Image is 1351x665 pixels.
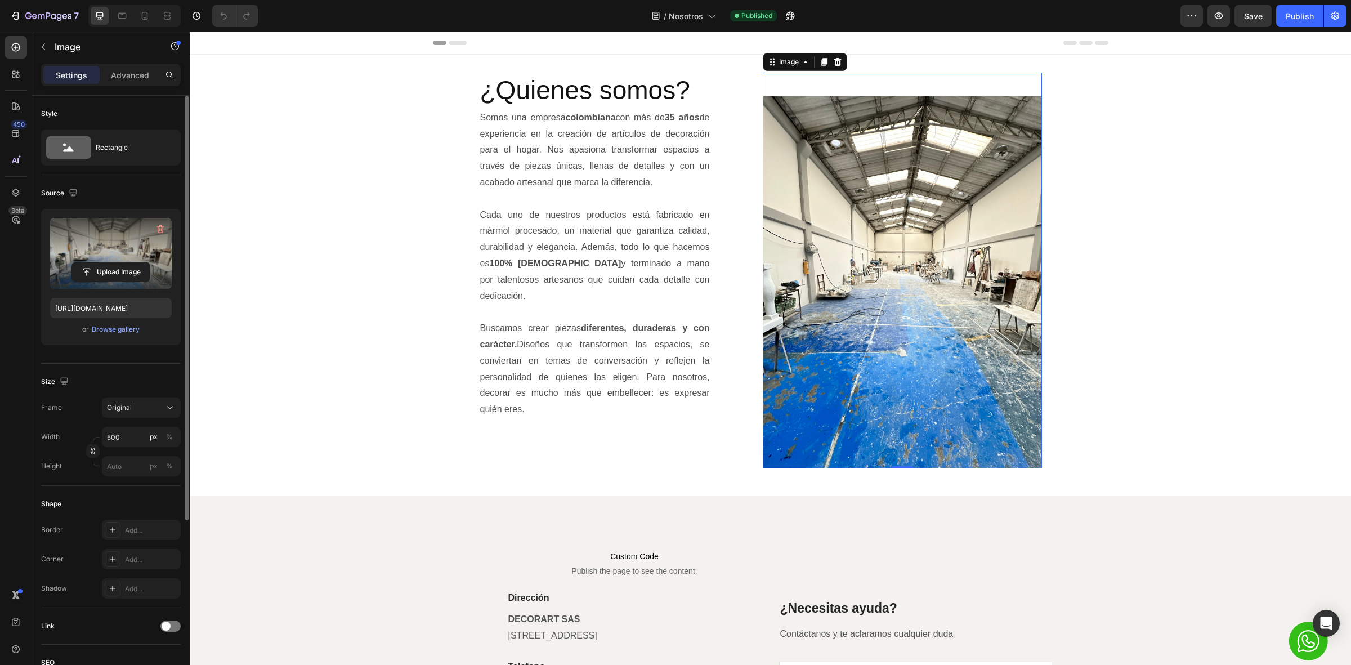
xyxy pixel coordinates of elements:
div: Rectangle [96,135,164,160]
button: px [163,459,176,473]
p: Image [55,40,150,53]
div: 450 [11,120,27,129]
span: Save [1244,11,1263,21]
strong: diferentes, duraderas y con carácter. [290,292,520,318]
div: Shape [41,499,61,509]
div: px [150,461,158,471]
div: Publish [1286,10,1314,22]
button: px [163,430,176,444]
h2: ¿Quienes somos? [289,41,569,77]
button: % [147,430,160,444]
h3: Dirección [317,559,572,574]
input: px% [102,427,181,447]
span: Publish the page to see the content. [317,534,572,545]
button: Save [1234,5,1272,27]
button: % [147,459,160,473]
span: Original [107,403,132,413]
div: Browse gallery [92,324,140,334]
div: Add... [125,555,178,565]
label: Height [41,461,62,471]
h2: ¿Necesitas ayuda? [589,568,862,587]
strong: 35 años [475,81,510,91]
span: Published [741,11,772,21]
div: Size [41,374,71,390]
iframe: Design area [190,32,1351,665]
label: Frame [41,403,62,413]
div: Image [587,25,611,35]
div: Link [41,621,55,631]
button: Publish [1276,5,1323,27]
span: Custom Code [317,518,572,532]
strong: colombiana [376,81,426,91]
span: / [664,10,666,22]
div: Source [41,186,80,201]
p: Cada uno de nuestros productos está fabricado en mármol procesado, un material que garantiza cali... [290,176,520,289]
button: Original [102,398,181,418]
span: Nosotros [669,10,703,22]
div: px [150,432,158,442]
strong: 100% [DEMOGRAPHIC_DATA] [299,227,431,236]
div: % [166,432,173,442]
strong: DECORART SAS [319,583,391,592]
div: Undo/Redo [212,5,258,27]
div: Border [41,525,63,535]
button: 7 [5,5,84,27]
label: Width [41,432,60,442]
div: Corner [41,554,64,564]
div: Style [41,109,57,119]
p: 7 [74,9,79,23]
span: or [82,323,89,336]
p: Buscamos crear piezas Diseños que transformen los espacios, se conviertan en temas de conversació... [290,289,520,386]
input: https://example.com/image.jpg [50,298,172,318]
div: Open Intercom Messenger [1313,610,1340,637]
img: gempages_556304455549584420-1e4f6308-a84d-4e9f-87f5-45976ae5881c.jpg [573,65,852,437]
p: [STREET_ADDRESS] [319,580,571,613]
button: Upload Image [71,262,150,282]
p: Somos una empresa con más de de experiencia en la creación de artículos de decoración para el hog... [290,78,520,176]
p: Settings [56,69,87,81]
div: Beta [8,206,27,215]
p: Advanced [111,69,149,81]
div: Add... [125,525,178,535]
div: Add... [125,584,178,594]
button: Browse gallery [91,324,140,335]
input: px% [102,456,181,476]
div: % [166,461,173,471]
div: Shadow [41,583,67,593]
